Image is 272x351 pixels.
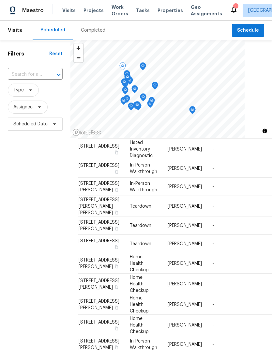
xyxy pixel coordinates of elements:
[168,261,202,265] span: [PERSON_NAME]
[113,187,119,193] button: Copy Address
[212,147,214,151] span: -
[113,325,119,331] button: Copy Address
[83,7,104,14] span: Projects
[113,169,119,175] button: Copy Address
[168,166,202,171] span: [PERSON_NAME]
[212,261,214,265] span: -
[119,62,126,72] div: Map marker
[8,70,44,80] input: Search for an address...
[74,43,83,53] button: Zoom in
[113,263,119,269] button: Copy Address
[79,278,119,289] span: [STREET_ADDRESS][PERSON_NAME]
[136,8,150,13] span: Tasks
[168,242,202,246] span: [PERSON_NAME]
[54,70,63,79] button: Open
[8,23,22,38] span: Visits
[189,106,196,116] div: Map marker
[124,70,130,80] div: Map marker
[130,295,149,313] span: Home Health Checkup
[113,226,119,231] button: Copy Address
[168,342,202,347] span: [PERSON_NAME]
[128,103,134,113] div: Map marker
[261,127,269,135] button: Toggle attribution
[168,223,202,228] span: [PERSON_NAME]
[112,4,128,17] span: Work Orders
[168,323,202,327] span: [PERSON_NAME]
[81,27,105,34] div: Completed
[8,51,49,57] h1: Filters
[152,82,158,92] div: Map marker
[40,27,65,33] div: Scheduled
[79,181,119,192] span: [STREET_ADDRESS][PERSON_NAME]
[212,223,214,228] span: -
[133,102,140,112] div: Map marker
[22,7,44,14] span: Maestro
[158,7,183,14] span: Properties
[130,254,149,272] span: Home Health Checkup
[168,184,202,189] span: [PERSON_NAME]
[130,204,151,208] span: Teardown
[79,239,119,243] span: [STREET_ADDRESS]
[130,339,157,350] span: In-Person Walkthrough
[124,73,131,84] div: Map marker
[113,149,119,155] button: Copy Address
[147,100,154,110] div: Map marker
[140,62,146,72] div: Map marker
[237,26,259,35] span: Schedule
[148,97,155,107] div: Map marker
[113,344,119,350] button: Copy Address
[130,242,151,246] span: Teardown
[212,242,214,246] span: -
[113,284,119,290] button: Copy Address
[168,204,202,208] span: [PERSON_NAME]
[74,53,83,62] button: Zoom out
[212,166,214,171] span: -
[130,163,157,174] span: In-Person Walkthrough
[212,342,214,347] span: -
[212,184,214,189] span: -
[113,304,119,310] button: Copy Address
[79,339,119,350] span: [STREET_ADDRESS][PERSON_NAME]
[131,85,138,95] div: Map marker
[212,281,214,286] span: -
[263,127,267,135] span: Toggle attribution
[130,275,149,293] span: Home Health Checkup
[13,104,33,110] span: Assignee
[79,163,119,168] span: [STREET_ADDRESS]
[134,101,141,111] div: Map marker
[140,93,146,104] div: Map marker
[191,4,222,17] span: Geo Assignments
[212,323,214,327] span: -
[113,244,119,250] button: Copy Address
[232,24,264,37] button: Schedule
[130,140,153,158] span: Listed Inventory Diagnostic
[168,281,202,286] span: [PERSON_NAME]
[62,7,76,14] span: Visits
[49,51,63,57] div: Reset
[120,97,127,107] div: Map marker
[130,223,151,228] span: Teardown
[13,87,24,93] span: Type
[121,78,128,88] div: Map marker
[79,320,119,324] span: [STREET_ADDRESS]
[79,299,119,310] span: [STREET_ADDRESS][PERSON_NAME]
[212,302,214,307] span: -
[122,87,128,97] div: Map marker
[79,220,119,231] span: [STREET_ADDRESS][PERSON_NAME]
[212,204,214,208] span: -
[168,302,202,307] span: [PERSON_NAME]
[70,40,245,138] canvas: Map
[72,129,101,136] a: Mapbox homepage
[168,147,202,151] span: [PERSON_NAME]
[130,316,149,334] span: Home Health Checkup
[124,95,130,105] div: Map marker
[233,4,238,10] div: 1
[13,121,48,127] span: Scheduled Date
[79,197,119,215] span: [STREET_ADDRESS][PERSON_NAME][PERSON_NAME]
[130,181,157,192] span: In-Person Walkthrough
[79,144,119,148] span: [STREET_ADDRESS]
[113,209,119,215] button: Copy Address
[79,258,119,269] span: [STREET_ADDRESS][PERSON_NAME]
